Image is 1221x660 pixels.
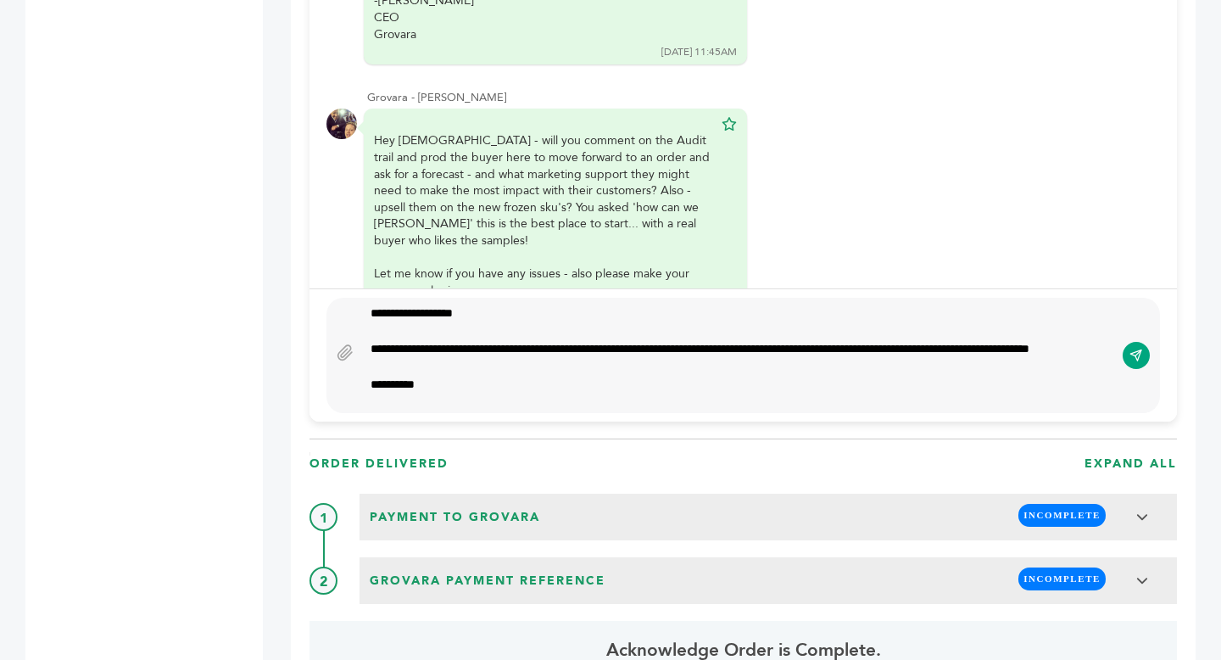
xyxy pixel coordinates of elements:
[661,45,737,59] div: [DATE] 11:45AM
[374,132,713,382] div: Hey [DEMOGRAPHIC_DATA] - will you comment on the Audit trail and prod the buyer here to move forw...
[1018,568,1106,590] span: INCOMPLETE
[374,26,713,43] div: Grovara
[1018,504,1106,527] span: INCOMPLETE
[374,9,713,26] div: CEO
[367,90,1160,105] div: Grovara - [PERSON_NAME]
[365,504,545,531] span: Payment to Grovara
[1084,456,1177,473] h3: EXPAND ALL
[374,266,713,299] div: Let me know if you have any issues - also please make your own users logins.
[365,568,610,595] span: Grovara Payment Reference
[309,456,449,473] h3: ORDER DElIVERED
